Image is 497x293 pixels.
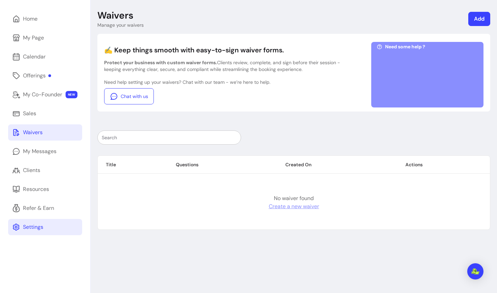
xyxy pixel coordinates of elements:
[8,181,82,197] a: Resources
[23,128,43,137] div: Waivers
[23,204,54,212] div: Refer & Earn
[8,200,82,216] a: Refer & Earn
[8,124,82,141] a: Waivers
[104,79,341,86] p: Need help setting up your waivers? Chat with our team - we’re here to help.
[269,202,319,211] a: Create a new waiver
[385,43,425,50] span: Need some help ?
[23,91,62,99] div: My Co-Founder
[23,185,49,193] div: Resources
[8,68,82,84] a: Offerings
[104,59,341,73] p: Clients review, complete, and sign before their session - keeping everything clear, secure, and c...
[23,109,36,118] div: Sales
[8,162,82,178] a: Clients
[102,134,237,141] input: Search
[23,53,46,61] div: Calendar
[397,156,490,174] th: Actions
[468,12,490,26] a: Add
[8,105,82,122] a: Sales
[8,87,82,103] a: My Co-Founder NEW
[97,9,134,22] p: Waivers
[66,91,77,98] span: NEW
[467,263,483,279] div: Open Intercom Messenger
[104,88,154,104] a: Chat with us
[8,11,82,27] a: Home
[23,15,38,23] div: Home
[8,49,82,65] a: Calendar
[8,30,82,46] a: My Page
[8,143,82,160] a: My Messages
[98,156,168,174] th: Title
[23,147,56,155] div: My Messages
[277,156,397,174] th: Created On
[97,22,144,28] p: Manage your waivers
[23,72,51,80] div: Offerings
[98,194,490,202] p: No waiver found
[104,59,217,66] b: Protect your business with custom waiver forms.
[104,45,341,55] p: ✍️ Keep things smooth with easy-to-sign waiver forms.
[168,156,277,174] th: Questions
[23,166,40,174] div: Clients
[23,223,43,231] div: Settings
[8,219,82,235] a: Settings
[23,34,44,42] div: My Page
